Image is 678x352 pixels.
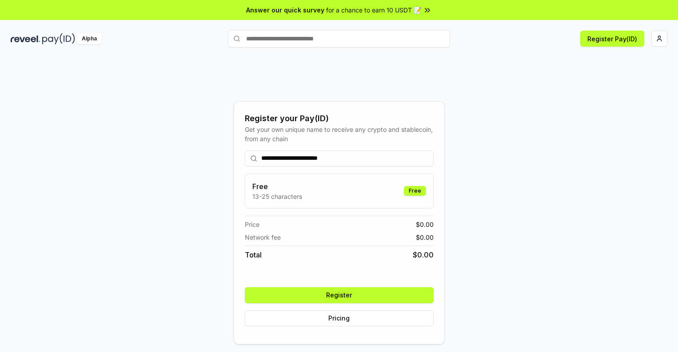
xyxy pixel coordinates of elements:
[580,31,644,47] button: Register Pay(ID)
[245,287,434,303] button: Register
[252,192,302,201] p: 13-25 characters
[252,181,302,192] h3: Free
[413,249,434,260] span: $ 0.00
[245,125,434,143] div: Get your own unique name to receive any crypto and stablecoin, from any chain
[416,220,434,229] span: $ 0.00
[404,186,426,196] div: Free
[245,112,434,125] div: Register your Pay(ID)
[416,233,434,242] span: $ 0.00
[245,249,262,260] span: Total
[326,5,421,15] span: for a chance to earn 10 USDT 📝
[11,33,40,44] img: reveel_dark
[246,5,324,15] span: Answer our quick survey
[245,310,434,326] button: Pricing
[245,233,281,242] span: Network fee
[77,33,102,44] div: Alpha
[42,33,75,44] img: pay_id
[245,220,259,229] span: Price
